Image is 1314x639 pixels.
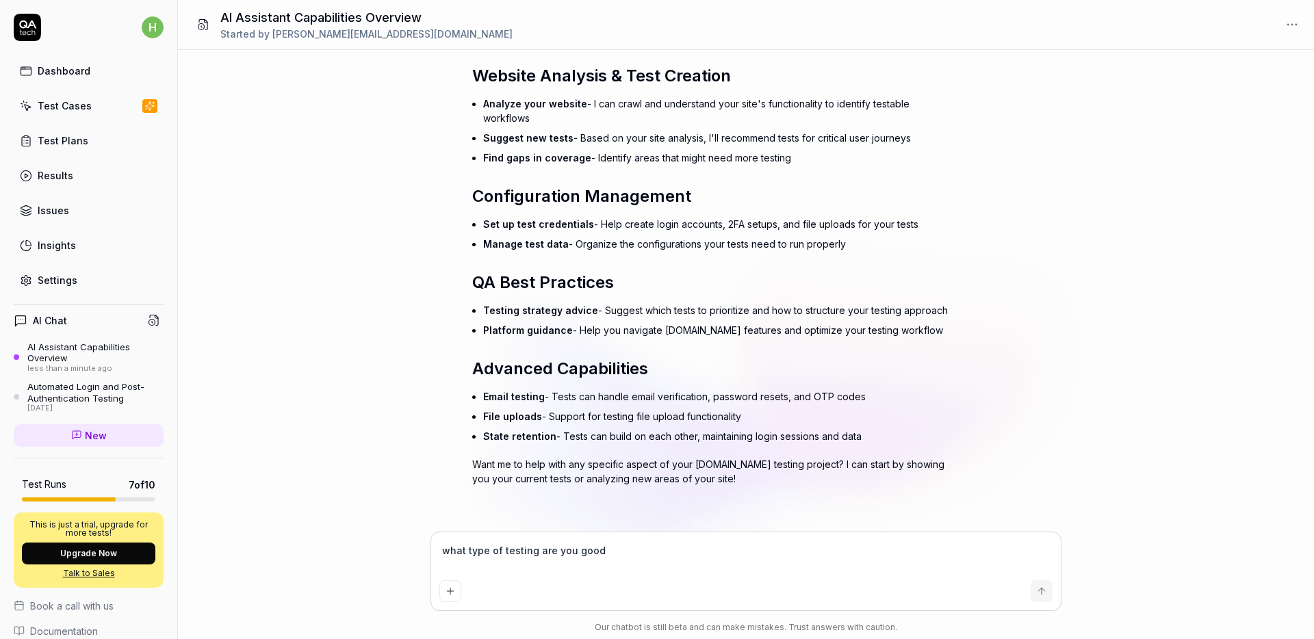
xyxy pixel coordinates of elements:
span: Configuration Management [472,186,691,206]
button: Add attachment [439,580,461,602]
a: Issues [14,197,164,224]
span: Advanced Capabilities [472,358,648,378]
div: Dashboard [38,64,90,78]
span: Find gaps in coverage [483,152,591,164]
span: 7 of 10 [129,478,155,492]
span: QA Best Practices [472,272,614,292]
h5: Test Runs [22,478,66,491]
div: Test Cases [38,99,92,113]
div: Automated Login and Post-Authentication Testing [27,381,164,404]
a: Insights [14,232,164,259]
span: Suggest new tests [483,132,574,144]
a: Book a call with us [14,599,164,613]
div: Test Plans [38,133,88,148]
div: Insights [38,238,76,252]
a: Test Cases [14,92,164,119]
textarea: what type of testing are you go [439,540,1053,575]
li: - Identify areas that might need more testing [483,148,951,168]
a: Automated Login and Post-Authentication Testing[DATE] [14,381,164,413]
a: AI Assistant Capabilities Overviewless than a minute ago [14,341,164,373]
span: Documentation [30,624,98,638]
span: Book a call with us [30,599,114,613]
a: Dashboard [14,57,164,84]
li: - Based on your site analysis, I'll recommend tests for critical user journeys [483,128,951,148]
h4: AI Chat [33,313,67,328]
span: Website Analysis & Test Creation [472,66,731,86]
h1: AI Assistant Capabilities Overview [220,8,513,27]
div: less than a minute ago [27,364,164,374]
div: Started by [220,27,513,41]
li: - I can crawl and understand your site's functionality to identify testable workflows [483,94,951,128]
li: - Support for testing file upload functionality [483,406,951,426]
li: - Tests can build on each other, maintaining login sessions and data [483,426,951,446]
span: Email testing [483,391,545,402]
li: - Help you navigate [DOMAIN_NAME] features and optimize your testing workflow [483,320,951,340]
li: - Tests can handle email verification, password resets, and OTP codes [483,387,951,406]
span: Testing strategy advice [483,304,598,316]
button: Upgrade Now [22,543,155,564]
p: This is just a trial, upgrade for more tests! [22,521,155,537]
a: Settings [14,267,164,294]
li: - Suggest which tests to prioritize and how to structure your testing approach [483,300,951,320]
span: Set up test credentials [483,218,594,230]
span: h [142,16,164,38]
div: Issues [38,203,69,218]
div: Settings [38,273,77,287]
a: Results [14,162,164,189]
span: [PERSON_NAME][EMAIL_ADDRESS][DOMAIN_NAME] [272,28,513,40]
a: Talk to Sales [22,567,155,579]
div: Our chatbot is still beta and can make mistakes. Trust answers with caution. [431,621,1061,634]
li: - Organize the configurations your tests need to run properly [483,234,951,254]
a: New [14,424,164,447]
span: Platform guidance [483,324,573,336]
span: State retention [483,430,556,442]
div: [DATE] [27,404,164,413]
li: - Help create login accounts, 2FA setups, and file uploads for your tests [483,214,951,234]
span: File uploads [483,410,542,422]
div: Results [38,168,73,183]
button: h [142,14,164,41]
span: New [85,428,107,443]
p: Want me to help with any specific aspect of your [DOMAIN_NAME] testing project? I can start by sh... [472,457,951,486]
span: Manage test data [483,238,569,250]
span: Analyze your website [483,98,587,109]
a: Documentation [14,624,164,638]
div: AI Assistant Capabilities Overview [27,341,164,364]
a: Test Plans [14,127,164,154]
